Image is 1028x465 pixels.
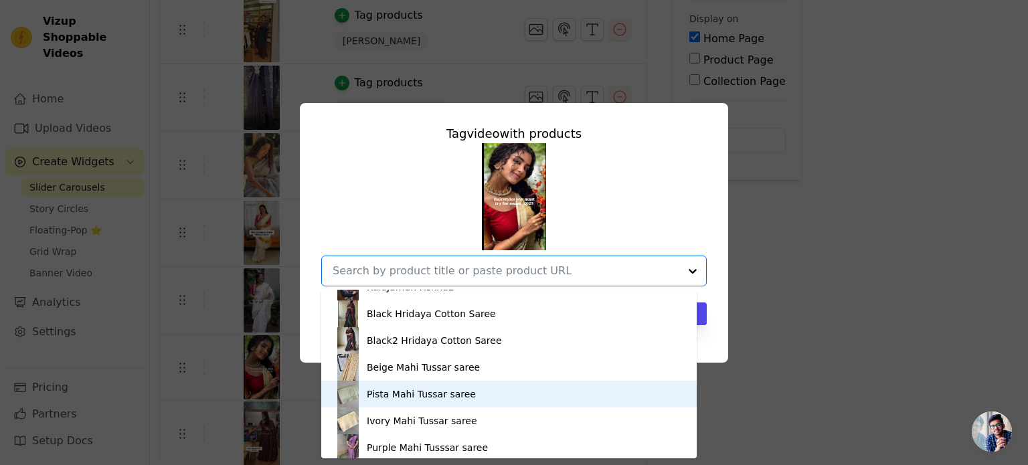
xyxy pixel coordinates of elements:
div: Ivory Mahi Tussar saree [367,414,477,428]
div: Black Hridaya Cotton Saree [367,307,496,320]
img: product thumbnail [335,327,361,354]
div: Purple Mahi Tusssar saree [367,441,488,454]
img: product thumbnail [335,354,361,381]
input: Search by product title or paste product URL [333,263,679,279]
div: Beige Mahi Tussar saree [367,361,480,374]
div: Open chat [972,411,1012,452]
div: Black2 Hridaya Cotton Saree [367,334,502,347]
img: product thumbnail [335,407,361,434]
div: Tag video with products [321,124,707,143]
img: product thumbnail [335,434,361,461]
img: product thumbnail [335,300,361,327]
img: reel-preview-nisarga-sarees.myshopify.com-3713469866738633023_38657795723.jpeg [482,143,546,250]
img: product thumbnail [335,381,361,407]
div: Pista Mahi Tussar saree [367,387,476,401]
